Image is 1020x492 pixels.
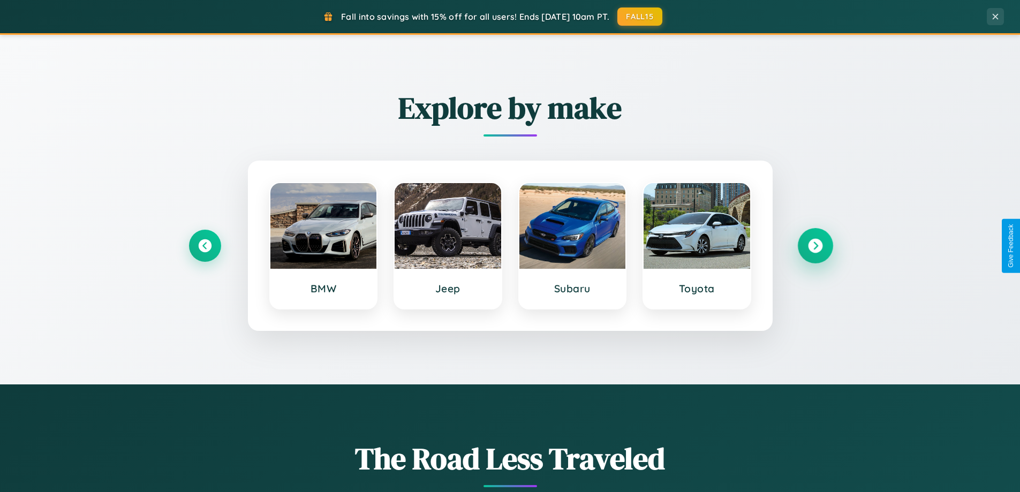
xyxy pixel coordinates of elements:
[617,7,662,26] button: FALL15
[281,282,366,295] h3: BMW
[530,282,615,295] h3: Subaru
[189,87,832,128] h2: Explore by make
[1007,224,1015,268] div: Give Feedback
[341,11,609,22] span: Fall into savings with 15% off for all users! Ends [DATE] 10am PT.
[189,438,832,479] h1: The Road Less Traveled
[405,282,490,295] h3: Jeep
[654,282,739,295] h3: Toyota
